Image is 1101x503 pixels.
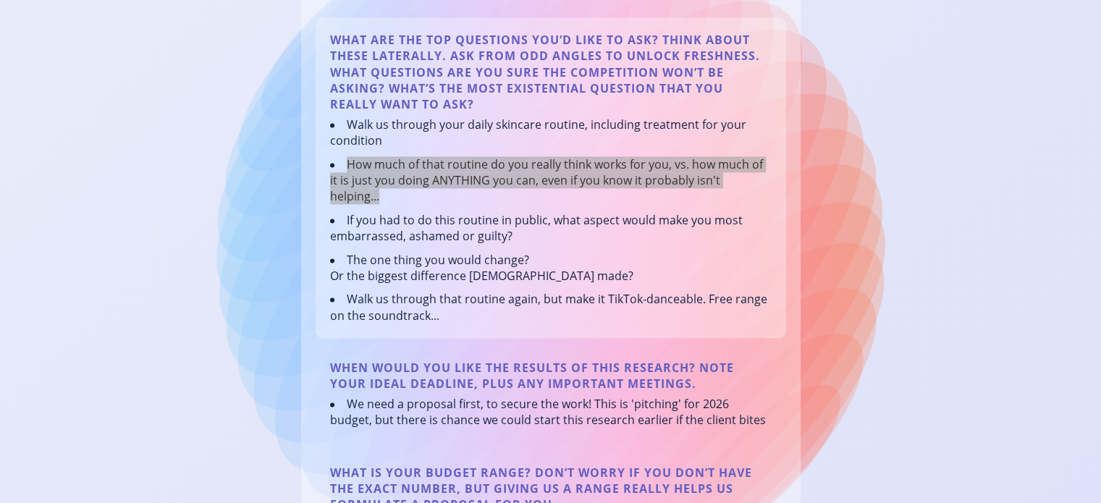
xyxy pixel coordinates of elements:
[330,32,772,113] p: What are the top questions you’d like to ask? Think about these laterally. Ask from odd angles to...
[330,291,772,324] li: Walk us through that routine again, but make it TikTok-danceable. Free range on the soundtrack...
[330,156,772,205] li: How much of that routine do you really think works for you, vs. how much of it is just you doing ...
[330,117,772,149] li: Walk us through your daily skincare routine, including treatment for your condition
[330,252,772,284] li: The one thing you would change? Or the biggest difference [DEMOGRAPHIC_DATA] made?
[330,360,772,392] p: When would you like the results of this research? Note your ideal deadline, plus any important me...
[330,396,772,428] li: We need a proposal first, to secure the work! This is 'pitching' for 2026 budget, but there is ch...
[330,212,772,245] li: If you had to do this routine in public, what aspect would make you most embarrassed, ashamed or ...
